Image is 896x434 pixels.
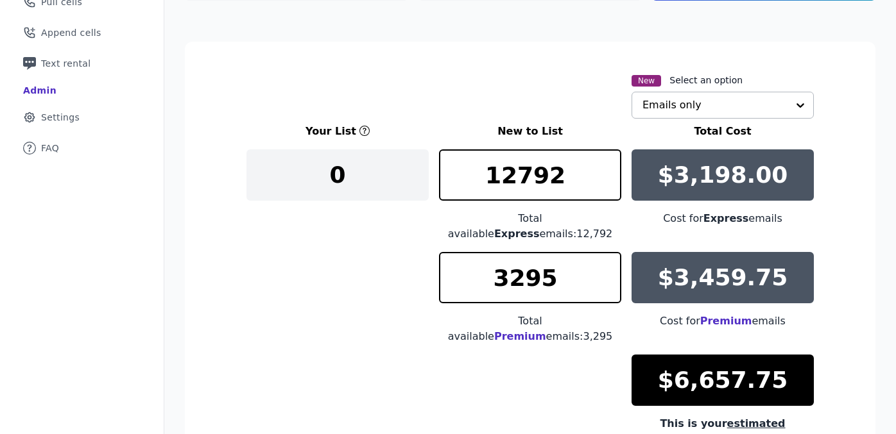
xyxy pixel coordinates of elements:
[658,265,788,290] p: $3,459.75
[632,211,814,226] div: Cost for emails
[658,162,788,188] p: $3,198.00
[632,124,814,139] h3: Total Cost
[10,49,153,78] a: Text rental
[41,57,91,70] span: Text rental
[494,228,540,240] span: Express
[632,75,661,87] span: New
[41,142,59,154] span: FAQ
[306,124,356,139] h3: Your List
[10,19,153,47] a: Append cells
[329,162,345,188] p: 0
[439,124,621,139] h3: New to List
[439,211,621,242] div: Total available emails: 12,792
[41,111,80,124] span: Settings
[10,103,153,131] a: Settings
[703,212,749,224] span: Express
[41,26,101,39] span: Append cells
[658,367,788,393] p: $6,657.75
[700,315,752,327] span: Premium
[494,330,546,342] span: Premium
[669,74,743,87] label: Select an option
[439,313,621,344] div: Total available emails: 3,295
[23,84,56,97] div: Admin
[10,134,153,162] a: FAQ
[632,313,814,329] div: Cost for emails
